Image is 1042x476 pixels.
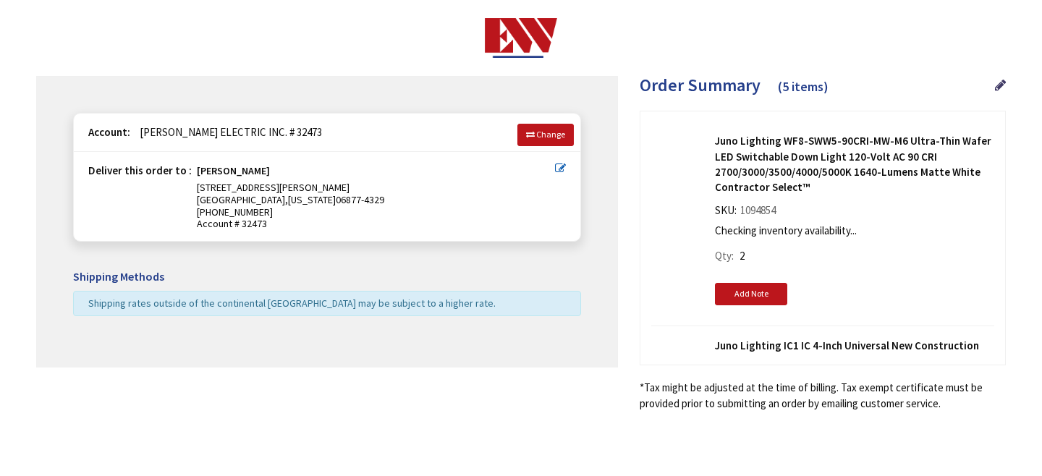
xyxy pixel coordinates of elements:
p: Checking inventory availability... [715,223,987,238]
strong: Account: [88,125,130,139]
span: [GEOGRAPHIC_DATA], [197,193,288,206]
span: Order Summary [640,74,761,96]
div: SKU: [715,203,779,223]
span: Change [536,129,565,140]
span: [PERSON_NAME] ELECTRIC INC. # 32473 [132,125,322,139]
strong: Juno Lighting WF8-SWW5-90CRI-MW-M6 Ultra-Thin Wafer LED Switchable Down Light 120-Volt AC 90 CRI ... [715,133,994,195]
strong: Juno Lighting IC1 IC 4-Inch Universal New Construction Housing 120 Volt [715,338,994,369]
span: [US_STATE] [288,193,336,206]
span: [PHONE_NUMBER] [197,205,273,218]
span: 2 [740,249,745,263]
img: Electrical Wholesalers, Inc. [485,18,558,58]
span: (5 items) [778,78,829,95]
strong: [PERSON_NAME] [197,165,270,182]
span: [STREET_ADDRESS][PERSON_NAME] [197,181,350,194]
span: Shipping rates outside of the continental [GEOGRAPHIC_DATA] may be subject to a higher rate. [88,297,496,310]
span: 1094854 [737,203,779,217]
strong: Deliver this order to : [88,163,192,177]
a: Change [517,124,574,145]
h5: Shipping Methods [73,271,581,284]
span: 06877-4329 [336,193,384,206]
span: Account # 32473 [197,218,555,230]
: *Tax might be adjusted at the time of billing. Tax exempt certificate must be provided prior to s... [640,380,1006,411]
span: Qty [715,249,732,263]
